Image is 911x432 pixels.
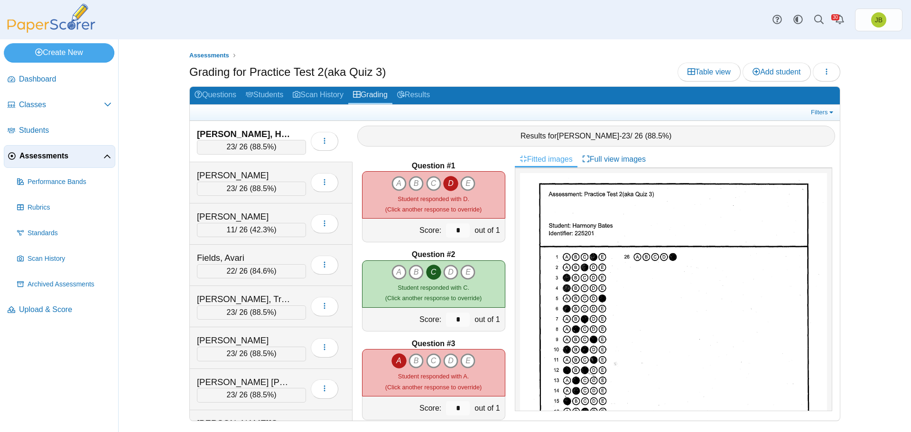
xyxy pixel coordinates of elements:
[197,223,306,237] div: / 26 ( )
[197,388,306,402] div: / 26 ( )
[348,87,392,104] a: Grading
[426,265,441,280] i: C
[19,304,112,315] span: Upload & Score
[426,353,441,368] i: C
[577,151,651,167] a: Full view images
[391,353,407,368] i: A
[189,64,386,80] h1: Grading for Practice Test 2(aka Quiz 3)
[197,376,292,388] div: [PERSON_NAME] [PERSON_NAME]
[391,176,407,191] i: A
[19,100,104,110] span: Classes
[829,9,850,30] a: Alerts
[4,68,115,91] a: Dashboard
[363,308,444,331] div: Score:
[28,254,112,264] span: Scan History
[443,353,458,368] i: D
[385,373,482,390] small: (Click another response to override)
[197,211,292,223] div: [PERSON_NAME]
[13,171,115,193] a: Performance Bands
[197,182,306,196] div: / 26 ( )
[409,265,424,280] i: B
[227,308,235,316] span: 23
[392,87,435,104] a: Results
[363,219,444,242] div: Score:
[28,177,112,187] span: Performance Bands
[4,119,115,142] a: Students
[190,87,241,104] a: Questions
[227,226,235,234] span: 11
[227,391,235,399] span: 23
[197,293,292,305] div: [PERSON_NAME], Trinity
[743,63,810,82] a: Add student
[252,267,274,275] span: 84.6%
[472,396,504,420] div: out of 1
[252,308,274,316] span: 88.5%
[398,284,469,291] span: Student responded with C.
[4,299,115,322] a: Upload & Score
[398,373,469,380] span: Student responded with A.
[472,308,504,331] div: out of 1
[426,176,441,191] i: C
[363,396,444,420] div: Score:
[197,128,292,140] div: [PERSON_NAME], Harmony
[19,151,103,161] span: Assessments
[4,94,115,117] a: Classes
[557,132,620,140] span: [PERSON_NAME]
[460,176,475,191] i: E
[4,145,115,168] a: Assessments
[13,196,115,219] a: Rubrics
[252,226,274,234] span: 42.3%
[409,353,424,368] i: B
[412,339,455,349] b: Question #3
[227,349,235,358] span: 23
[197,264,306,278] div: / 26 ( )
[391,265,407,280] i: A
[753,68,800,76] span: Add student
[227,267,235,275] span: 22
[871,12,886,28] span: Joel Boyd
[4,4,99,33] img: PaperScorer
[227,184,235,193] span: 23
[515,151,577,167] a: Fitted images
[357,126,836,147] div: Results for - / 26 ( )
[197,347,306,361] div: / 26 ( )
[197,305,306,320] div: / 26 ( )
[13,248,115,270] a: Scan History
[460,265,475,280] i: E
[13,222,115,245] a: Standards
[4,43,114,62] a: Create New
[288,87,348,104] a: Scan History
[855,9,902,31] a: Joel Boyd
[252,184,274,193] span: 88.5%
[409,176,424,191] i: B
[252,349,274,358] span: 88.5%
[13,273,115,296] a: Archived Assessments
[443,176,458,191] i: D
[28,280,112,289] span: Archived Assessments
[398,195,469,202] span: Student responded with D.
[187,50,232,62] a: Assessments
[4,26,99,34] a: PaperScorer
[412,249,455,260] b: Question #2
[460,353,475,368] i: E
[622,132,630,140] span: 23
[385,284,482,302] small: (Click another response to override)
[472,219,504,242] div: out of 1
[688,68,731,76] span: Table view
[197,252,292,264] div: Fields, Avari
[28,229,112,238] span: Standards
[19,74,112,84] span: Dashboard
[385,195,482,213] small: (Click another response to override)
[28,203,112,212] span: Rubrics
[678,63,741,82] a: Table view
[809,108,837,117] a: Filters
[252,391,274,399] span: 88.5%
[197,140,306,154] div: / 26 ( )
[19,125,112,136] span: Students
[241,87,288,104] a: Students
[648,132,669,140] span: 88.5%
[412,161,455,171] b: Question #1
[252,143,274,151] span: 88.5%
[197,417,292,430] div: [PERSON_NAME][GEOGRAPHIC_DATA]
[197,169,292,182] div: [PERSON_NAME]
